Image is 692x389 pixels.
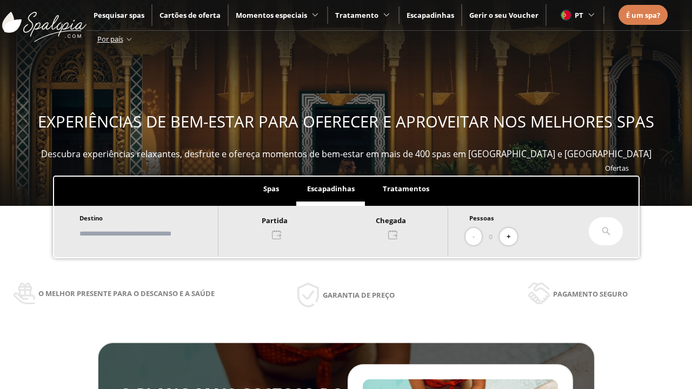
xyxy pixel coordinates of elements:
[263,184,279,193] span: Spas
[38,111,654,132] span: EXPERIÊNCIAS DE BEM-ESTAR PARA OFERECER E APROVEITAR NOS MELHORES SPAS
[626,9,660,21] a: É um spa?
[465,228,482,246] button: -
[469,10,538,20] a: Gerir o seu Voucher
[159,10,221,20] a: Cartões de oferta
[469,214,494,222] span: Pessoas
[2,1,86,42] img: ImgLogoSpalopia.BvClDcEz.svg
[94,10,144,20] a: Pesquisar spas
[500,228,517,246] button: +
[489,231,493,243] span: 0
[626,10,660,20] span: É um spa?
[553,288,628,300] span: Pagamento seguro
[383,184,429,193] span: Tratamentos
[407,10,454,20] a: Escapadinhas
[97,34,123,44] span: Por país
[307,184,355,193] span: Escapadinhas
[605,163,629,173] a: Ofertas
[41,148,651,160] span: Descubra experiências relaxantes, desfrute e ofereça momentos de bem-estar em mais de 400 spas em...
[38,287,215,299] span: O melhor presente para o descanso e a saúde
[323,289,395,301] span: Garantia de preço
[79,214,103,222] span: Destino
